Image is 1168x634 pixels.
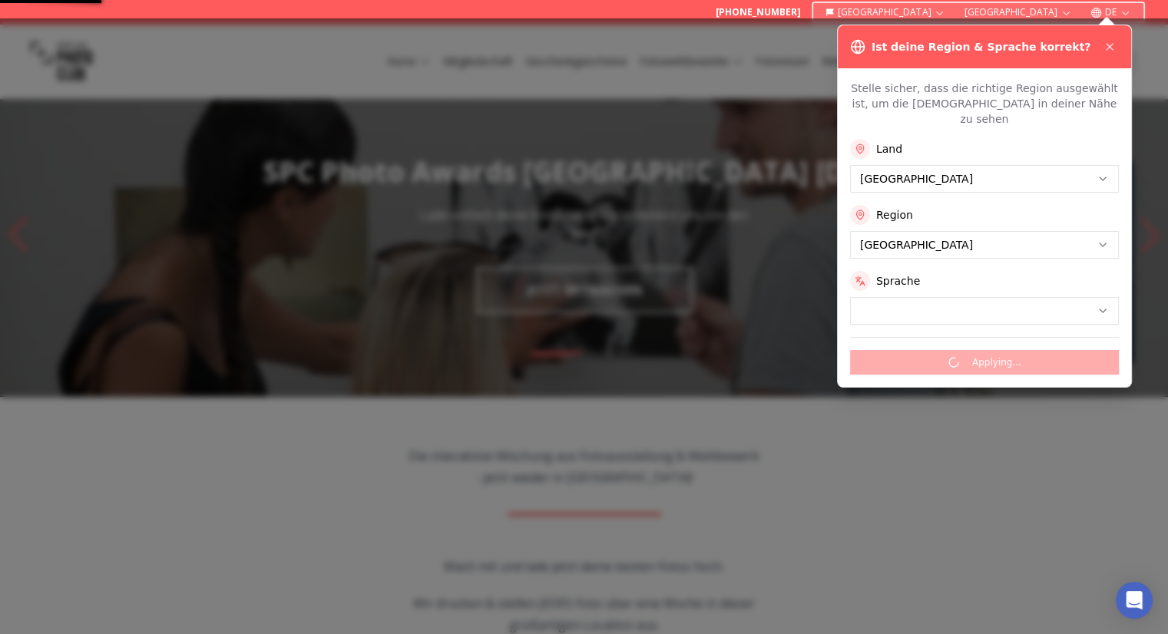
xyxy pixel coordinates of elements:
h3: Ist deine Region & Sprache korrekt? [872,39,1090,54]
label: Land [876,141,902,157]
button: [GEOGRAPHIC_DATA] [819,3,952,21]
div: Open Intercom Messenger [1116,582,1153,619]
p: Stelle sicher, dass die richtige Region ausgewählt ist, um die [DEMOGRAPHIC_DATA] in deiner Nähe ... [850,81,1119,127]
button: [GEOGRAPHIC_DATA] [958,3,1078,21]
button: DE [1084,3,1137,21]
label: Sprache [876,273,920,289]
a: [PHONE_NUMBER] [716,6,801,18]
label: Region [876,207,913,223]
